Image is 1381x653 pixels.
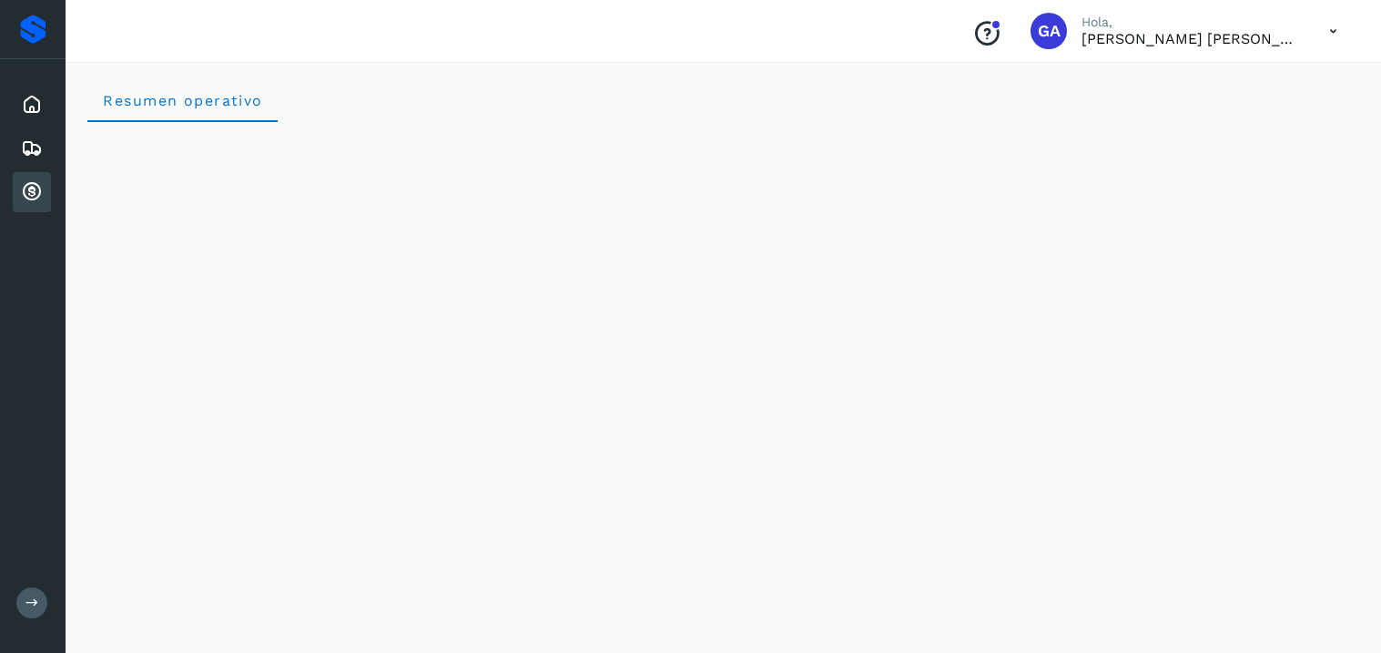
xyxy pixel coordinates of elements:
[13,85,51,125] div: Inicio
[13,128,51,168] div: Embarques
[1081,15,1300,30] p: Hola,
[102,92,263,109] span: Resumen operativo
[1081,30,1300,47] p: GABRIELA ARENAS DELGADILLO
[13,172,51,212] div: Cuentas por cobrar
